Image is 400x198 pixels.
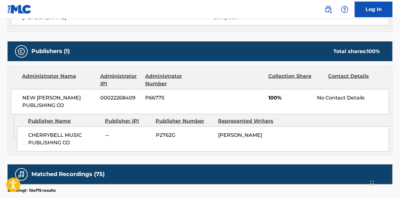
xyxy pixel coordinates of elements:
[28,131,100,147] span: CHERRYBELL MUSIC PUBLISHING CO
[105,131,151,139] span: --
[367,48,380,54] span: 100 %
[100,72,140,88] div: Administrator IPI
[156,131,213,139] span: P2762G
[370,174,374,193] div: Drag
[369,168,400,198] iframe: Chat Widget
[268,72,323,88] div: Collection Share
[8,188,56,193] p: Showing 1 - 10 of 75 results
[18,48,25,55] img: Publishers
[22,72,96,88] div: Administrator Name
[145,72,200,88] div: Administrator Number
[28,117,100,125] div: Publisher Name
[333,48,380,55] div: Total shares:
[218,132,262,138] span: [PERSON_NAME]
[156,117,213,125] div: Publisher Number
[355,2,392,17] a: Log In
[338,3,351,16] div: Help
[325,6,332,13] img: search
[100,94,140,102] span: 00022268409
[31,48,70,55] h5: Publishers (1)
[105,117,151,125] div: Publisher IPI
[322,3,335,16] a: Public Search
[22,94,96,109] span: NEW [PERSON_NAME] PUBLISHING CO
[317,94,389,102] div: No Contact Details
[268,94,312,102] span: 100%
[341,6,348,13] img: help
[8,5,32,14] img: MLC Logo
[218,117,276,125] div: Represented Writers
[18,171,25,178] img: Matched Recordings
[145,94,200,102] span: P66775
[31,171,105,178] h5: Matched Recordings (75)
[328,72,383,88] div: Contact Details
